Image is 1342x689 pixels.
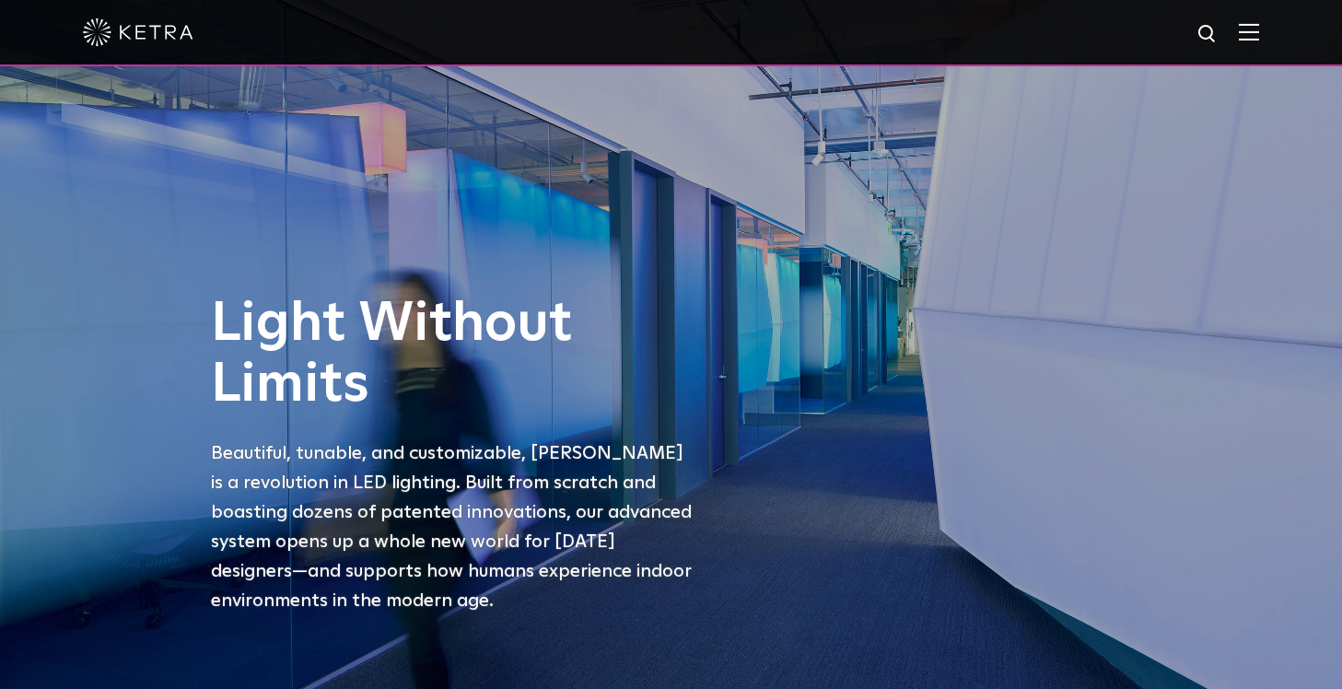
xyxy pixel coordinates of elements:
[211,294,699,415] h1: Light Without Limits
[211,438,699,615] p: Beautiful, tunable, and customizable, [PERSON_NAME] is a revolution in LED lighting. Built from s...
[1239,23,1259,41] img: Hamburger%20Nav.svg
[1196,23,1219,46] img: search icon
[211,562,692,610] span: —and supports how humans experience indoor environments in the modern age.
[83,18,193,46] img: ketra-logo-2019-white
